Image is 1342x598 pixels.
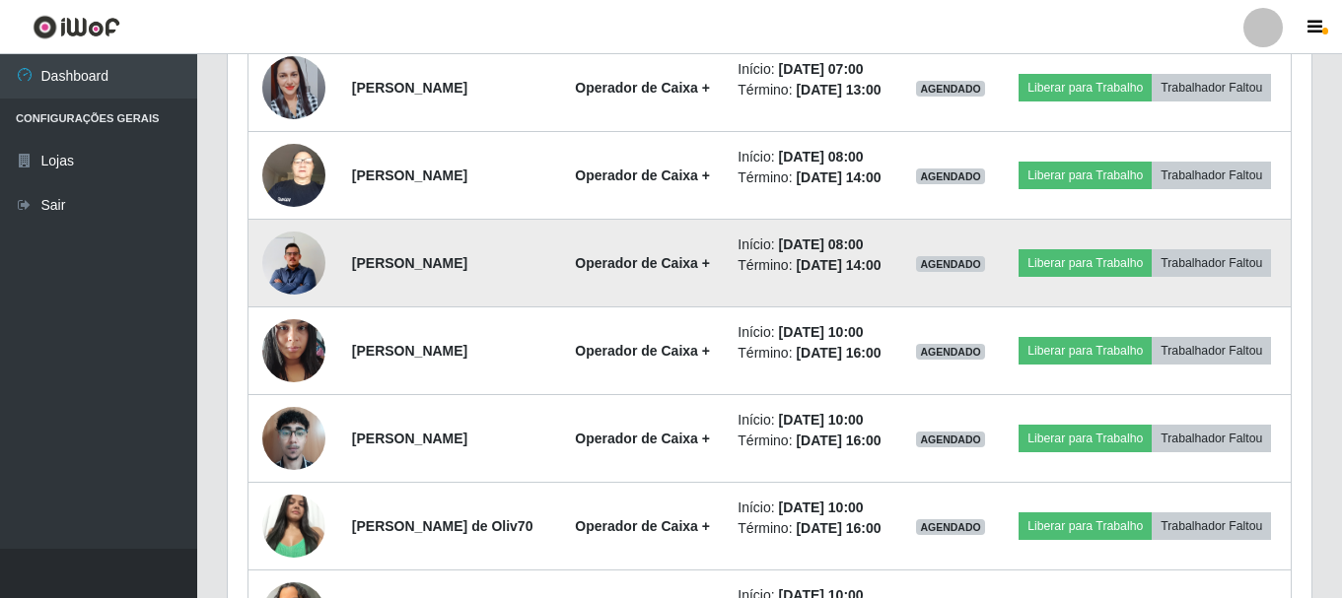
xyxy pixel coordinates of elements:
[1152,337,1271,365] button: Trabalhador Faltou
[1152,162,1271,189] button: Trabalhador Faltou
[352,431,467,446] strong: [PERSON_NAME]
[1019,337,1152,365] button: Liberar para Trabalho
[1152,74,1271,101] button: Trabalhador Faltou
[738,255,889,276] li: Término:
[796,82,881,98] time: [DATE] 13:00
[262,308,325,392] img: 1699963072939.jpeg
[33,15,120,39] img: CoreUI Logo
[779,236,864,252] time: [DATE] 08:00
[1152,249,1271,277] button: Trabalhador Faltou
[1152,512,1271,540] button: Trabalhador Faltou
[796,257,881,273] time: [DATE] 14:00
[1019,74,1152,101] button: Liberar para Trabalho
[738,343,889,364] li: Término:
[738,431,889,451] li: Término:
[738,518,889,539] li: Término:
[916,344,985,360] span: AGENDADO
[738,80,889,100] li: Término:
[352,518,533,534] strong: [PERSON_NAME] de Oliv70
[738,167,889,188] li: Término:
[352,80,467,96] strong: [PERSON_NAME]
[738,410,889,431] li: Início:
[738,498,889,518] li: Início:
[1019,249,1152,277] button: Liberar para Trabalho
[779,61,864,77] time: [DATE] 07:00
[738,322,889,343] li: Início:
[575,255,710,271] strong: Operador de Caixa +
[738,147,889,167] li: Início:
[575,343,710,359] strong: Operador de Caixa +
[575,518,710,534] strong: Operador de Caixa +
[575,80,710,96] strong: Operador de Caixa +
[796,520,881,536] time: [DATE] 16:00
[916,432,985,447] span: AGENDADO
[262,32,325,144] img: 1689874098010.jpeg
[262,133,325,217] img: 1723623614898.jpeg
[916,81,985,97] span: AGENDADO
[796,169,881,185] time: [DATE] 14:00
[916,168,985,184] span: AGENDADO
[575,167,710,183] strong: Operador de Caixa +
[796,432,881,448] time: [DATE] 16:00
[916,256,985,272] span: AGENDADO
[1152,425,1271,452] button: Trabalhador Faltou
[916,519,985,535] span: AGENDADO
[779,324,864,340] time: [DATE] 10:00
[779,412,864,428] time: [DATE] 10:00
[575,431,710,446] strong: Operador de Caixa +
[262,484,325,567] img: 1727212594442.jpeg
[352,255,467,271] strong: [PERSON_NAME]
[779,499,864,515] time: [DATE] 10:00
[262,396,325,480] img: 1718905358591.jpeg
[262,223,325,303] img: 1755300711558.jpeg
[352,343,467,359] strong: [PERSON_NAME]
[779,149,864,165] time: [DATE] 08:00
[1019,512,1152,540] button: Liberar para Trabalho
[796,345,881,361] time: [DATE] 16:00
[738,59,889,80] li: Início:
[1019,425,1152,452] button: Liberar para Trabalho
[352,167,467,183] strong: [PERSON_NAME]
[738,234,889,255] li: Início:
[1019,162,1152,189] button: Liberar para Trabalho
